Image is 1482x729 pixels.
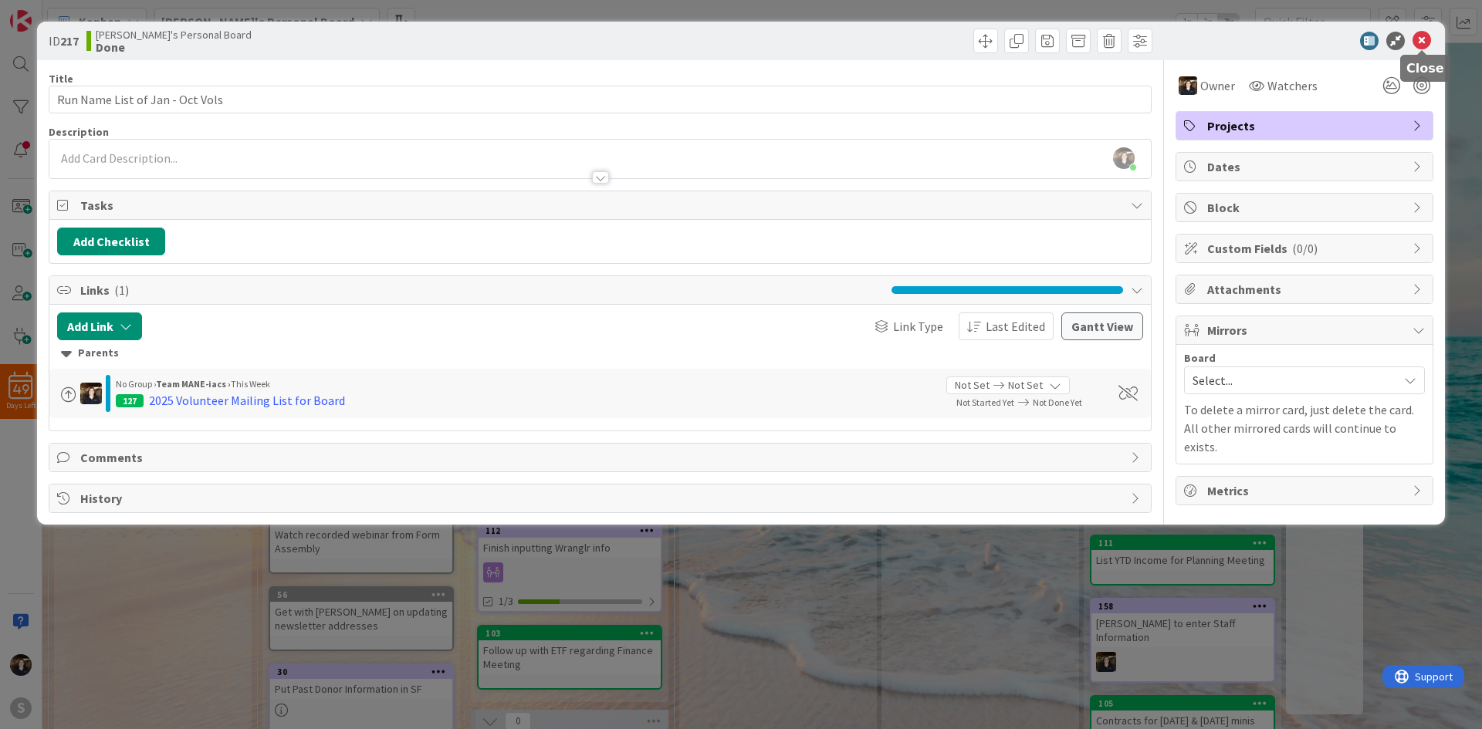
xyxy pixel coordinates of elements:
button: Add Link [57,312,142,340]
span: No Group › [116,378,156,390]
span: Mirrors [1207,321,1405,339]
button: Last Edited [959,312,1054,340]
b: 217 [60,33,79,49]
span: Select... [1193,370,1390,391]
span: This Week [231,378,270,390]
span: ( 0/0 ) [1292,241,1318,256]
b: Team MANE-iacs › [156,378,231,390]
span: ID [49,32,79,50]
span: [PERSON_NAME]'s Personal Board [96,29,252,41]
span: Not Set [1008,377,1043,393]
b: Done [96,41,252,53]
span: Description [49,125,109,139]
label: Title [49,72,73,86]
span: Not Done Yet [1033,397,1082,408]
h5: Close [1406,61,1444,76]
span: History [80,489,1123,508]
span: Block [1207,198,1405,217]
span: Last Edited [986,317,1045,336]
img: KS [80,383,102,404]
span: Support [32,2,70,21]
span: Owner [1200,76,1235,95]
img: 0gh3WeHskahoaj8UhpPxJkcUy4bGxrYS.jpg [1113,147,1135,169]
span: Custom Fields [1207,239,1405,258]
span: Link Type [893,317,943,336]
span: Links [80,281,884,299]
div: 127 [116,394,144,407]
span: ( 1 ) [114,282,129,298]
span: Board [1184,353,1216,363]
span: Metrics [1207,481,1405,500]
img: KS [1179,76,1197,95]
span: Not Started Yet [956,397,1014,408]
button: Add Checklist [57,228,165,255]
input: type card name here... [49,86,1152,113]
span: Dates [1207,157,1405,176]
span: Comments [80,448,1123,467]
div: 2025 Volunteer Mailing List for Board [149,391,345,410]
p: To delete a mirror card, just delete the card. All other mirrored cards will continue to exists. [1184,400,1425,456]
span: Attachments [1207,280,1405,299]
div: Parents [61,345,1139,362]
span: Tasks [80,196,1123,214]
button: Gantt View [1061,312,1143,340]
span: Not Set [955,377,990,393]
span: Projects [1207,116,1405,135]
span: Watchers [1267,76,1318,95]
